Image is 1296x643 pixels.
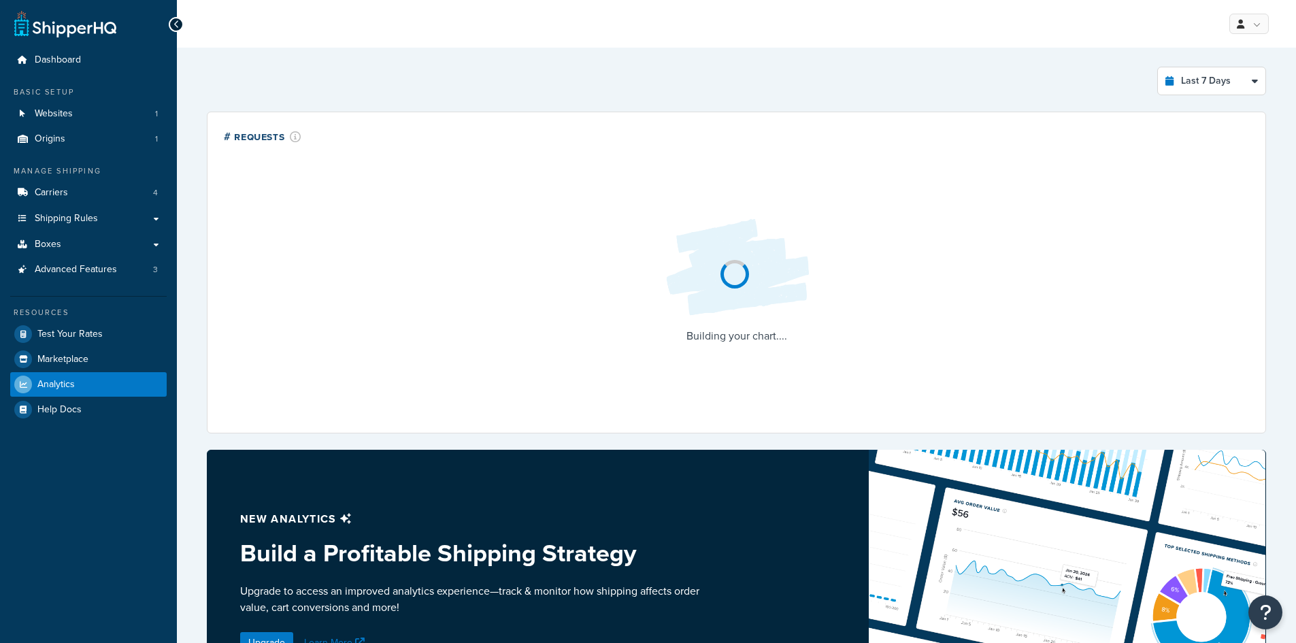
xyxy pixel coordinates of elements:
[35,187,68,199] span: Carriers
[10,86,167,98] div: Basic Setup
[35,213,98,225] span: Shipping Rules
[655,208,818,327] img: Loading...
[10,127,167,152] a: Origins1
[37,354,88,365] span: Marketplace
[155,133,158,145] span: 1
[10,180,167,205] a: Carriers4
[10,101,167,127] a: Websites1
[10,257,167,282] li: Advanced Features
[10,347,167,372] a: Marketplace
[1248,595,1282,629] button: Open Resource Center
[10,397,167,422] a: Help Docs
[155,108,158,120] span: 1
[10,257,167,282] a: Advanced Features3
[37,329,103,340] span: Test Your Rates
[10,180,167,205] li: Carriers
[655,327,818,346] p: Building your chart....
[153,187,158,199] span: 4
[10,206,167,231] a: Shipping Rules
[35,108,73,120] span: Websites
[224,129,301,144] div: # Requests
[10,165,167,177] div: Manage Shipping
[10,372,167,397] a: Analytics
[35,133,65,145] span: Origins
[240,510,704,529] p: New analytics
[35,54,81,66] span: Dashboard
[240,583,704,616] p: Upgrade to access an improved analytics experience—track & monitor how shipping affects order val...
[10,232,167,257] a: Boxes
[37,379,75,391] span: Analytics
[37,404,82,416] span: Help Docs
[35,239,61,250] span: Boxes
[10,127,167,152] li: Origins
[10,322,167,346] a: Test Your Rates
[10,48,167,73] a: Dashboard
[240,540,704,567] h3: Build a Profitable Shipping Strategy
[10,307,167,318] div: Resources
[35,264,117,276] span: Advanced Features
[153,264,158,276] span: 3
[10,101,167,127] li: Websites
